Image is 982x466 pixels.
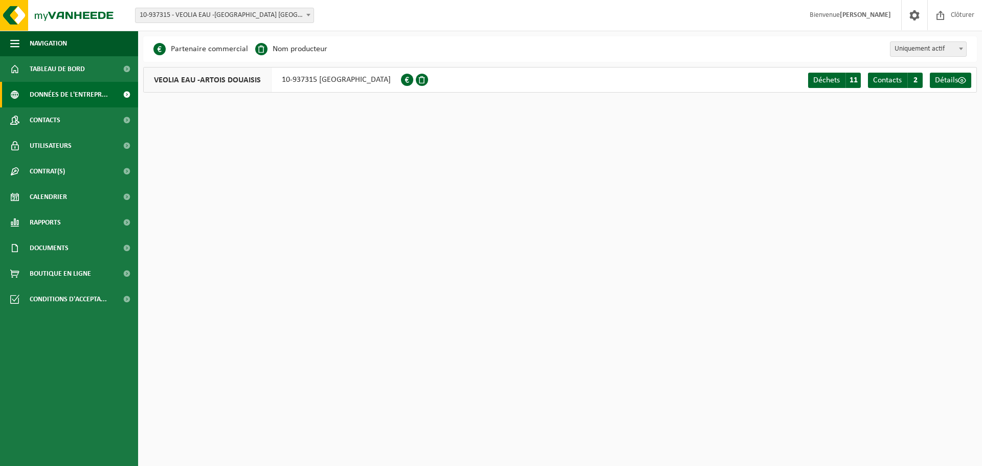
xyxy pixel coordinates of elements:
[30,235,69,261] span: Documents
[30,286,107,312] span: Conditions d'accepta...
[143,67,401,93] div: 10-937315 [GEOGRAPHIC_DATA]
[845,73,861,88] span: 11
[935,76,958,84] span: Détails
[144,68,272,92] span: VEOLIA EAU -ARTOIS DOUAISIS
[30,261,91,286] span: Boutique en ligne
[890,42,966,56] span: Uniquement actif
[873,76,902,84] span: Contacts
[30,107,60,133] span: Contacts
[30,159,65,184] span: Contrat(s)
[30,184,67,210] span: Calendrier
[30,133,72,159] span: Utilisateurs
[136,8,314,23] span: 10-937315 - VEOLIA EAU -ARTOIS DOUAISIS - LENS
[868,73,923,88] a: Contacts 2
[930,73,971,88] a: Détails
[30,82,108,107] span: Données de l'entrepr...
[840,11,891,19] strong: [PERSON_NAME]
[890,41,967,57] span: Uniquement actif
[30,31,67,56] span: Navigation
[30,210,61,235] span: Rapports
[255,41,327,57] li: Nom producteur
[153,41,248,57] li: Partenaire commercial
[30,56,85,82] span: Tableau de bord
[813,76,840,84] span: Déchets
[135,8,314,23] span: 10-937315 - VEOLIA EAU -ARTOIS DOUAISIS - LENS
[808,73,861,88] a: Déchets 11
[907,73,923,88] span: 2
